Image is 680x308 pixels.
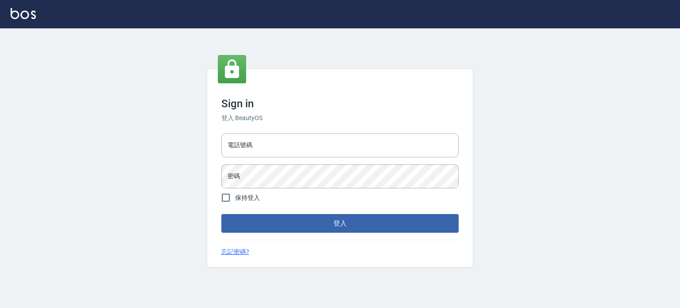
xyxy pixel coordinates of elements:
[221,113,459,123] h6: 登入 BeautyOS
[221,247,249,257] a: 忘記密碼?
[11,8,36,19] img: Logo
[221,214,459,233] button: 登入
[235,193,260,203] span: 保持登入
[221,97,459,110] h3: Sign in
